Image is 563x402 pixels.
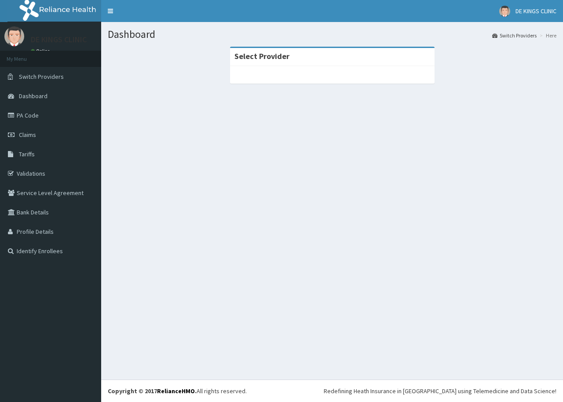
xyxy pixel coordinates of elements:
strong: Select Provider [234,51,289,61]
strong: Copyright © 2017 . [108,387,197,395]
li: Here [537,32,556,39]
span: Claims [19,131,36,139]
h1: Dashboard [108,29,556,40]
img: User Image [499,6,510,17]
p: DE KINGS CLINIC [31,36,87,44]
div: Redefining Heath Insurance in [GEOGRAPHIC_DATA] using Telemedicine and Data Science! [324,387,556,395]
img: User Image [4,26,24,46]
span: DE KINGS CLINIC [515,7,556,15]
a: Online [31,48,52,54]
a: RelianceHMO [157,387,195,395]
span: Dashboard [19,92,48,100]
footer: All rights reserved. [101,380,563,402]
span: Tariffs [19,150,35,158]
span: Switch Providers [19,73,64,81]
a: Switch Providers [492,32,537,39]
